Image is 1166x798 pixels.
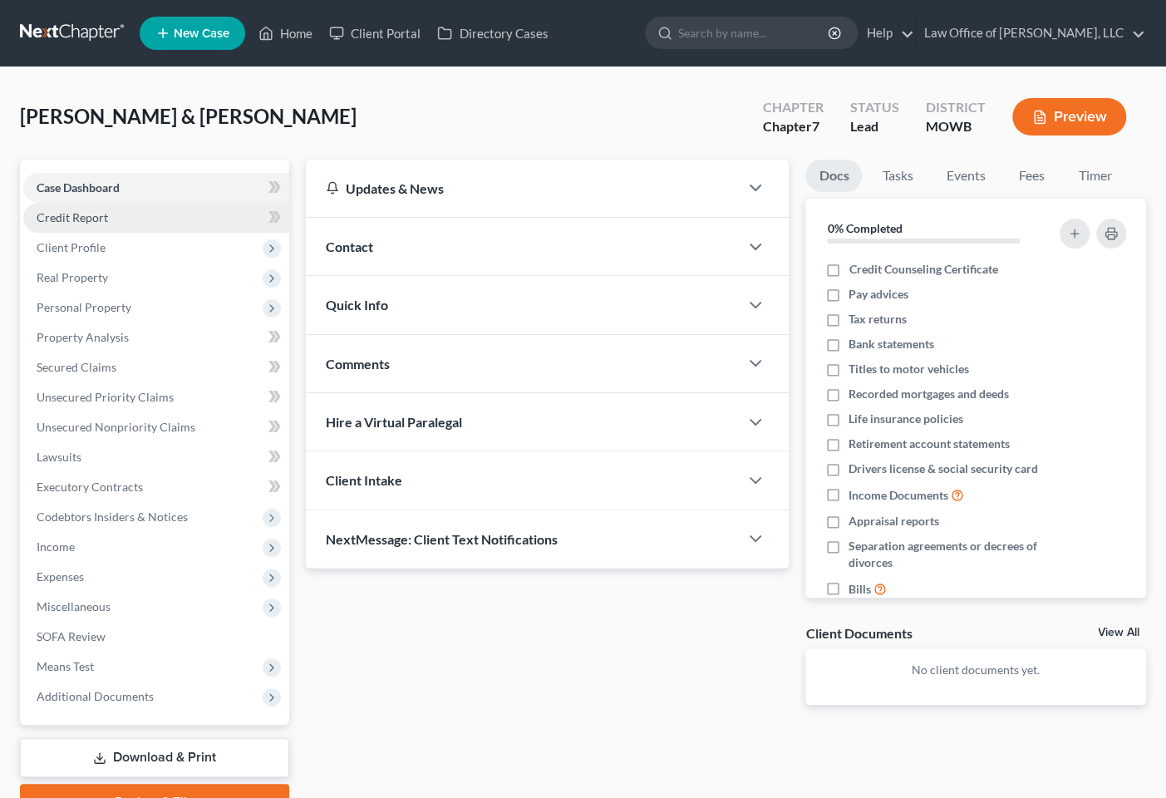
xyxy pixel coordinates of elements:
[37,270,108,284] span: Real Property
[321,18,429,48] a: Client Portal
[23,173,289,203] a: Case Dashboard
[763,117,824,136] div: Chapter
[812,118,819,134] span: 7
[23,412,289,442] a: Unsecured Nonpriority Claims
[1098,627,1139,638] a: View All
[37,599,111,613] span: Miscellaneous
[805,160,862,192] a: Docs
[932,160,998,192] a: Events
[174,27,229,40] span: New Case
[326,180,720,197] div: Updates & News
[850,117,899,136] div: Lead
[849,336,934,352] span: Bank statements
[849,261,997,278] span: Credit Counseling Certificate
[23,382,289,412] a: Unsecured Priority Claims
[868,160,926,192] a: Tasks
[849,311,907,328] span: Tax returns
[326,356,390,372] span: Comments
[1012,98,1126,135] button: Preview
[37,510,188,524] span: Codebtors Insiders & Notices
[37,450,81,464] span: Lawsuits
[326,414,462,430] span: Hire a Virtual Paralegal
[849,538,1046,571] span: Separation agreements or decrees of divorces
[37,480,143,494] span: Executory Contracts
[250,18,321,48] a: Home
[849,461,1038,477] span: Drivers license & social security card
[850,98,899,117] div: Status
[37,360,116,374] span: Secured Claims
[819,662,1133,678] p: No client documents yet.
[37,569,84,584] span: Expenses
[37,659,94,673] span: Means Test
[849,487,948,504] span: Income Documents
[20,104,357,128] span: [PERSON_NAME] & [PERSON_NAME]
[23,472,289,502] a: Executory Contracts
[849,286,908,303] span: Pay advices
[926,117,986,136] div: MOWB
[326,531,558,547] span: NextMessage: Client Text Notifications
[849,436,1010,452] span: Retirement account statements
[926,98,986,117] div: District
[1065,160,1124,192] a: Timer
[859,18,914,48] a: Help
[23,352,289,382] a: Secured Claims
[20,738,289,777] a: Download & Print
[23,323,289,352] a: Property Analysis
[805,624,912,642] div: Client Documents
[678,17,830,48] input: Search by name...
[429,18,556,48] a: Directory Cases
[37,629,106,643] span: SOFA Review
[37,420,195,434] span: Unsecured Nonpriority Claims
[849,513,939,530] span: Appraisal reports
[37,210,108,224] span: Credit Report
[763,98,824,117] div: Chapter
[326,472,402,488] span: Client Intake
[37,390,174,404] span: Unsecured Priority Claims
[849,386,1009,402] span: Recorded mortgages and deeds
[916,18,1145,48] a: Law Office of [PERSON_NAME], LLC
[849,411,963,427] span: Life insurance policies
[23,442,289,472] a: Lawsuits
[37,689,154,703] span: Additional Documents
[37,300,131,314] span: Personal Property
[23,622,289,652] a: SOFA Review
[849,581,871,598] span: Bills
[37,180,120,195] span: Case Dashboard
[827,221,902,235] strong: 0% Completed
[37,330,129,344] span: Property Analysis
[326,239,373,254] span: Contact
[849,361,969,377] span: Titles to motor vehicles
[1005,160,1058,192] a: Fees
[23,203,289,233] a: Credit Report
[37,539,75,554] span: Income
[37,240,106,254] span: Client Profile
[326,297,388,313] span: Quick Info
